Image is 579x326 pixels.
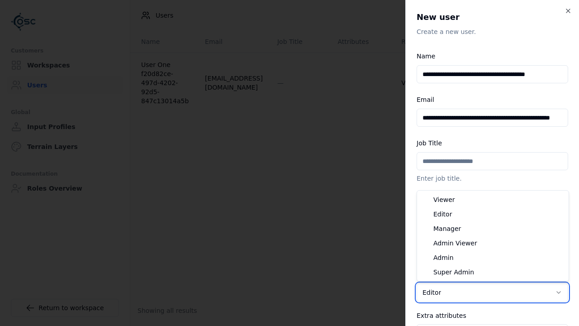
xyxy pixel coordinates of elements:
span: Editor [433,210,452,219]
span: Admin [433,253,454,262]
span: Manager [433,224,461,233]
span: Admin Viewer [433,239,477,248]
span: Viewer [433,195,455,204]
span: Super Admin [433,268,474,277]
